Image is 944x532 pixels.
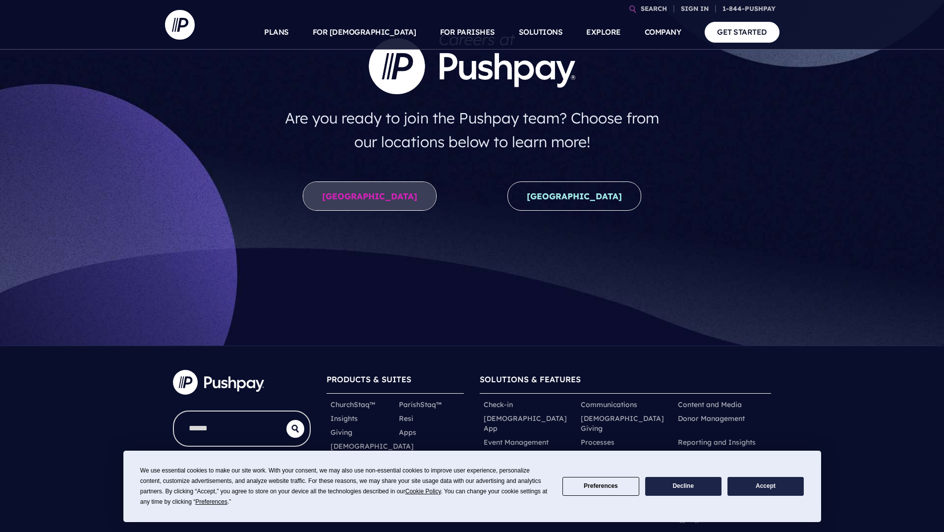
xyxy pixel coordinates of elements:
[705,22,779,42] a: GET STARTED
[275,102,669,158] h4: Are you ready to join the Pushpay team? Choose from our locations below to learn more!
[519,15,563,50] a: SOLUTIONS
[331,441,414,461] a: [DEMOGRAPHIC_DATA] Management Software
[123,451,821,522] div: Cookie Consent Prompt
[331,414,358,423] a: Insights
[440,15,495,50] a: FOR PARISHES
[264,15,289,50] a: PLANS
[480,370,771,393] h6: SOLUTIONS & FEATURES
[327,370,464,393] h6: PRODUCTS & SUITES
[678,414,745,423] a: Donor Management
[484,414,573,433] a: [DEMOGRAPHIC_DATA] App
[678,400,742,410] a: Content and Media
[645,15,681,50] a: COMPANY
[586,15,621,50] a: EXPLORE
[140,466,551,507] div: We use essential cookies to make our site work. With your consent, we may also use non-essential ...
[507,181,641,211] a: [GEOGRAPHIC_DATA]
[484,437,549,447] a: Event Management
[331,427,352,437] a: Giving
[399,427,416,437] a: Apps
[581,400,637,410] a: Communications
[313,15,416,50] a: FOR [DEMOGRAPHIC_DATA]
[562,477,639,496] button: Preferences
[331,400,375,410] a: ChurchStaq™
[405,488,441,495] span: Cookie Policy
[645,477,722,496] button: Decline
[581,414,670,433] a: [DEMOGRAPHIC_DATA] Giving
[399,414,413,423] a: Resi
[727,477,804,496] button: Accept
[195,498,227,505] span: Preferences
[484,400,513,410] a: Check-in
[678,437,756,447] a: Reporting and Insights
[399,400,442,410] a: ParishStaq™
[581,437,614,447] a: Processes
[303,181,437,211] a: [GEOGRAPHIC_DATA]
